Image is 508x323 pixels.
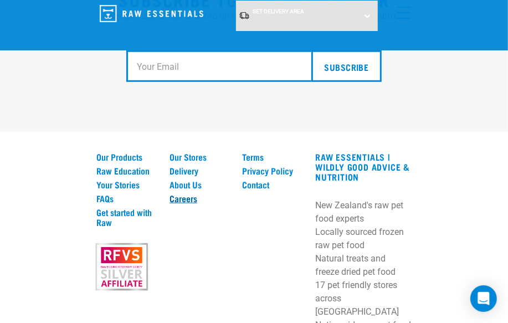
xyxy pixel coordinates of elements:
a: Get started with Raw [97,207,157,227]
img: rfvs.png [92,242,152,292]
a: Our Products [97,152,157,162]
div: Open Intercom Messenger [470,285,497,312]
a: Terms [243,152,302,162]
h3: RAW ESSENTIALS | Wildly Good Advice & Nutrition [315,152,411,182]
span: Set Delivery Area [253,8,304,14]
a: About Us [170,180,229,189]
a: Contact [243,180,302,189]
img: van-moving.png [239,11,250,20]
img: Raw Essentials Logo [100,5,203,22]
a: Our Stores [170,152,229,162]
a: Careers [170,193,229,203]
input: Your Email [126,50,320,83]
input: Subscribe [311,50,381,83]
a: Delivery [170,166,229,176]
a: Privacy Policy [243,166,302,176]
a: Raw Education [97,166,157,176]
a: FAQs [97,193,157,203]
a: Your Stories [97,180,157,189]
